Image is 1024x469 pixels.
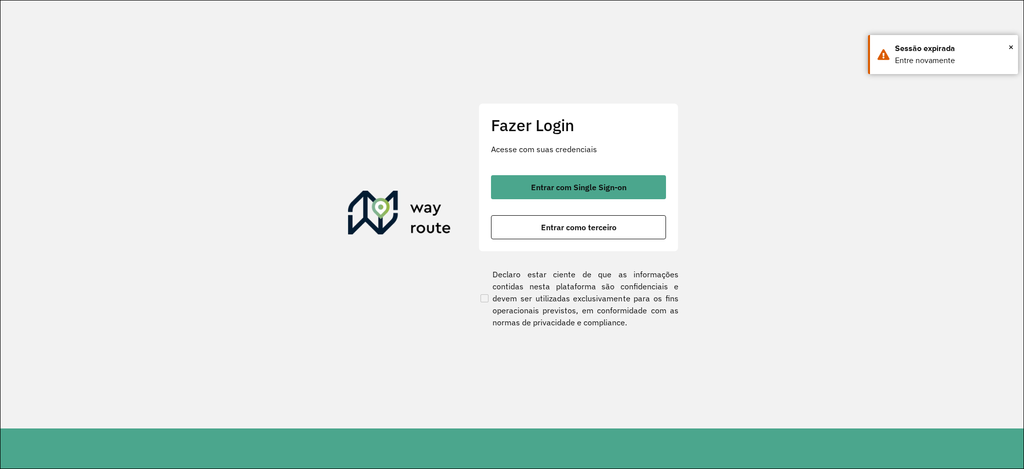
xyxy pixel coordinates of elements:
[478,268,678,328] label: Declaro estar ciente de que as informações contidas nesta plataforma são confidenciais e devem se...
[491,215,666,239] button: button
[491,116,666,135] h2: Fazer Login
[491,175,666,199] button: button
[895,55,1010,67] div: Entre novamente
[1008,40,1013,55] button: Close
[491,143,666,155] p: Acesse com suas credenciais
[348,191,451,239] img: Roteirizador AmbevTech
[895,43,1010,55] div: Sessão expirada
[531,183,626,191] span: Entrar com Single Sign-on
[1008,40,1013,55] span: ×
[541,223,616,231] span: Entrar como terceiro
